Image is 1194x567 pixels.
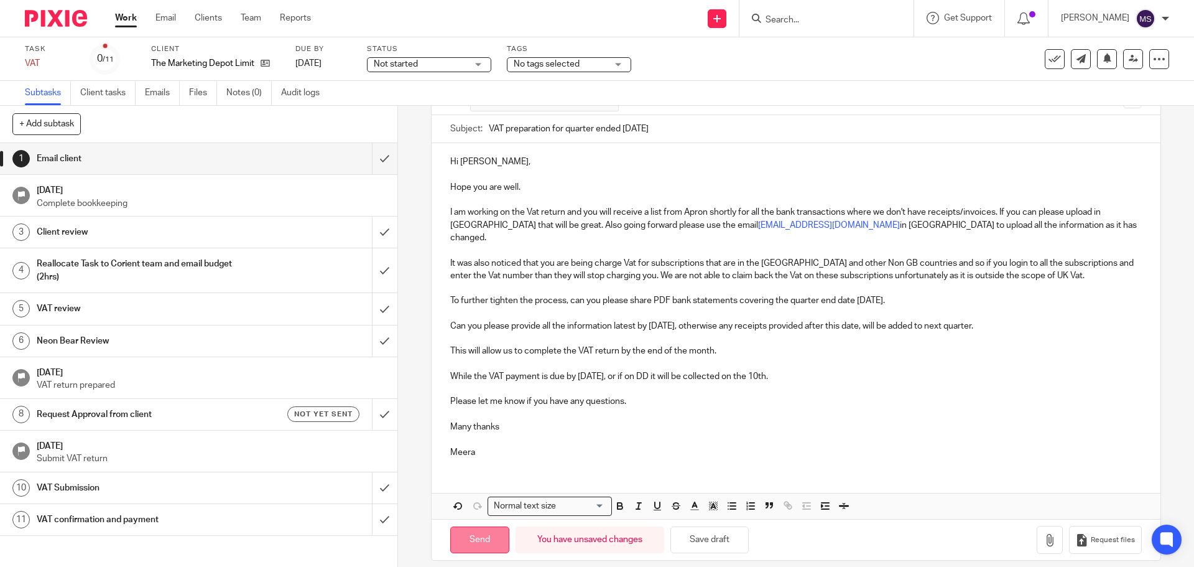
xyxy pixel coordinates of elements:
[37,479,252,497] h1: VAT Submission
[25,81,71,105] a: Subtasks
[944,14,992,22] span: Get Support
[12,332,30,350] div: 6
[507,44,631,54] label: Tags
[37,223,252,241] h1: Client review
[12,511,30,528] div: 11
[151,44,280,54] label: Client
[450,257,1141,283] p: It was also noticed that you are being charge Vat for subscriptions that are in the [GEOGRAPHIC_D...
[450,320,1141,332] p: Can you please provide all the information latest by [DATE], otherwise any receipts provided afte...
[226,81,272,105] a: Notes (0)
[764,15,876,26] input: Search
[450,123,483,135] label: Subject:
[12,406,30,423] div: 8
[491,500,558,513] span: Normal text size
[450,345,1141,357] p: This will allow us to complete the VAT return by the end of the month.
[1069,526,1141,554] button: Request files
[241,12,261,24] a: Team
[758,221,900,230] a: [EMAIL_ADDRESS][DOMAIN_NAME]
[37,149,252,168] h1: Email client
[450,206,1141,244] p: I am working on the Vat return and you will receive a list from Apron shortly for all the bank tr...
[450,294,1141,307] p: To further tighten the process, can you please share PDF bank statements covering the quarter end...
[97,52,114,66] div: 0
[280,12,311,24] a: Reports
[295,44,351,54] label: Due by
[25,57,75,70] div: VAT
[151,57,254,70] p: The Marketing Depot Limited
[37,299,252,318] h1: VAT review
[450,421,1141,433] p: Many thanks
[1136,9,1155,29] img: svg%3E
[450,527,509,553] input: Send
[488,497,612,516] div: Search for option
[670,527,749,553] button: Save draft
[514,60,580,68] span: No tags selected
[25,10,87,27] img: Pixie
[560,500,604,513] input: Search for option
[103,56,114,63] small: /11
[12,150,30,167] div: 1
[37,405,252,424] h1: Request Approval from client
[450,181,1141,194] p: Hope you are well.
[516,527,664,553] div: You have unsaved changes
[367,44,491,54] label: Status
[374,60,418,68] span: Not started
[281,81,329,105] a: Audit logs
[1061,12,1129,24] p: [PERSON_NAME]
[37,363,385,379] h1: [DATE]
[37,379,385,391] p: VAT return prepared
[12,113,81,134] button: + Add subtask
[115,12,137,24] a: Work
[155,12,176,24] a: Email
[12,479,30,497] div: 10
[294,409,353,419] span: Not yet sent
[37,332,252,350] h1: Neon Bear Review
[295,59,322,68] span: [DATE]
[37,255,252,286] h1: Reallocate Task to Corient team and email budget (2hrs)
[189,81,217,105] a: Files
[37,510,252,529] h1: VAT confirmation and payment
[37,452,385,465] p: Submit VAT return
[145,81,180,105] a: Emails
[12,262,30,279] div: 4
[37,197,385,210] p: Complete bookkeeping
[195,12,222,24] a: Clients
[80,81,136,105] a: Client tasks
[1091,535,1135,545] span: Request files
[37,181,385,197] h1: [DATE]
[450,370,1141,383] p: While the VAT payment is due by [DATE], or if on DD it will be collected on the 10th.
[12,300,30,317] div: 5
[25,44,75,54] label: Task
[12,223,30,241] div: 3
[37,437,385,452] h1: [DATE]
[450,395,1141,408] p: Please let me know if you have any questions.
[450,156,1141,168] p: Hi [PERSON_NAME],
[450,446,1141,459] p: Meera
